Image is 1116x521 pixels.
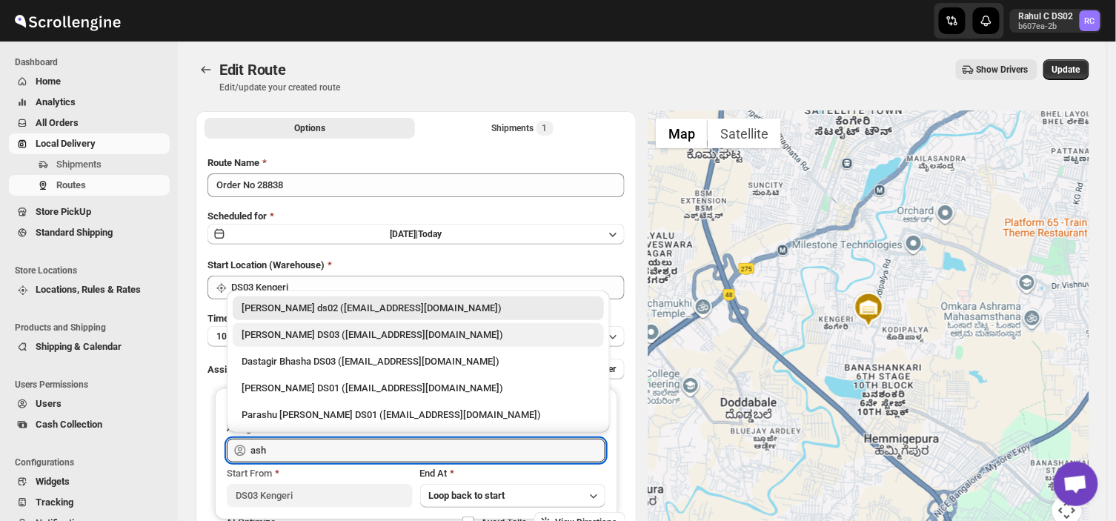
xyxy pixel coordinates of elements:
[708,119,781,148] button: Show satellite imagery
[9,175,170,196] button: Routes
[242,408,595,422] div: Parashu [PERSON_NAME] DS01 ([EMAIL_ADDRESS][DOMAIN_NAME])
[1052,64,1080,76] span: Update
[219,61,286,79] span: Edit Route
[36,398,62,409] span: Users
[227,320,610,347] li: ashik uddin DS03 (katiri8361@kimdyn.com)
[36,227,113,238] span: Standard Shipping
[205,118,415,139] button: All Route Options
[227,400,610,427] li: Parashu Veera Kesavan DS01 (biwenel172@amcret.com)
[227,296,610,320] li: Rashidul ds02 (vaseno4694@minduls.com)
[207,157,259,168] span: Route Name
[1080,10,1100,31] span: Rahul C DS02
[418,118,628,139] button: Selected Shipments
[36,284,141,295] span: Locations, Rules & Rates
[207,364,248,375] span: Assign to
[36,138,96,149] span: Local Delivery
[1010,9,1102,33] button: User menu
[36,76,61,87] span: Home
[227,347,610,374] li: Dastagir Bhasha DS03 (vebah85426@fuasha.com)
[1019,10,1074,22] p: Rahul C DS02
[9,154,170,175] button: Shipments
[36,341,122,352] span: Shipping & Calendar
[242,328,595,342] div: [PERSON_NAME] DS03 ([EMAIL_ADDRESS][DOMAIN_NAME])
[207,326,625,347] button: 10 minutes
[242,354,595,369] div: Dastagir Bhasha DS03 ([EMAIL_ADDRESS][DOMAIN_NAME])
[207,224,625,245] button: [DATE]|Today
[1043,59,1089,80] button: Update
[56,179,86,190] span: Routes
[231,276,625,299] input: Search location
[9,394,170,414] button: Users
[36,96,76,107] span: Analytics
[9,92,170,113] button: Analytics
[420,484,605,508] button: Loop back to start
[9,414,170,435] button: Cash Collection
[391,229,419,239] span: [DATE] |
[419,229,442,239] span: Today
[250,439,605,462] input: Search assignee
[9,113,170,133] button: All Orders
[36,419,102,430] span: Cash Collection
[227,374,610,400] li: Ashraf Ali DS01 (yoyovey222@0tires.com)
[219,82,340,93] p: Edit/update your created route
[9,336,170,357] button: Shipping & Calendar
[956,59,1037,80] button: Show Drivers
[36,497,73,508] span: Tracking
[9,471,170,492] button: Widgets
[36,117,79,128] span: All Orders
[15,457,170,468] span: Configurations
[227,468,272,479] span: Start From
[9,279,170,300] button: Locations, Rules & Rates
[1019,22,1074,31] p: b607ea-2b
[492,121,554,136] div: Shipments
[242,301,595,316] div: [PERSON_NAME] ds02 ([EMAIL_ADDRESS][DOMAIN_NAME])
[656,119,708,148] button: Show street map
[429,490,505,501] span: Loop back to start
[56,159,102,170] span: Shipments
[216,331,261,342] span: 10 minutes
[1054,462,1098,506] div: Open chat
[15,379,170,391] span: Users Permissions
[196,59,216,80] button: Routes
[9,492,170,513] button: Tracking
[242,381,595,396] div: [PERSON_NAME] DS01 ([EMAIL_ADDRESS][DOMAIN_NAME])
[420,466,605,481] div: End At
[542,122,548,134] span: 1
[15,56,170,68] span: Dashboard
[1085,16,1095,26] text: RC
[207,210,267,222] span: Scheduled for
[207,259,325,271] span: Start Location (Warehouse)
[36,206,91,217] span: Store PickUp
[12,2,123,39] img: ScrollEngine
[977,64,1029,76] span: Show Drivers
[294,122,325,134] span: Options
[36,476,70,487] span: Widgets
[15,322,170,333] span: Products and Shipping
[15,265,170,276] span: Store Locations
[207,313,268,324] span: Time Per Stop
[207,173,625,197] input: Eg: Bengaluru Route
[9,71,170,92] button: Home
